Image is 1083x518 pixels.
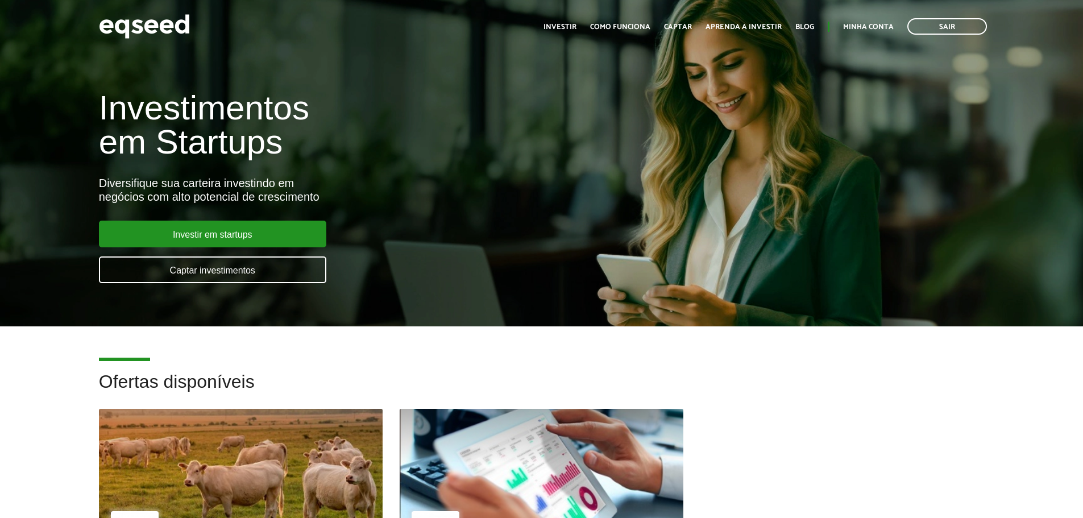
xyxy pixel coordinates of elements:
[99,256,326,283] a: Captar investimentos
[99,11,190,42] img: EqSeed
[590,23,650,31] a: Como funciona
[99,221,326,247] a: Investir em startups
[664,23,692,31] a: Captar
[907,18,987,35] a: Sair
[795,23,814,31] a: Blog
[99,176,624,204] div: Diversifique sua carteira investindo em negócios com alto potencial de crescimento
[99,372,985,409] h2: Ofertas disponíveis
[99,91,624,159] h1: Investimentos em Startups
[843,23,894,31] a: Minha conta
[543,23,576,31] a: Investir
[706,23,782,31] a: Aprenda a investir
